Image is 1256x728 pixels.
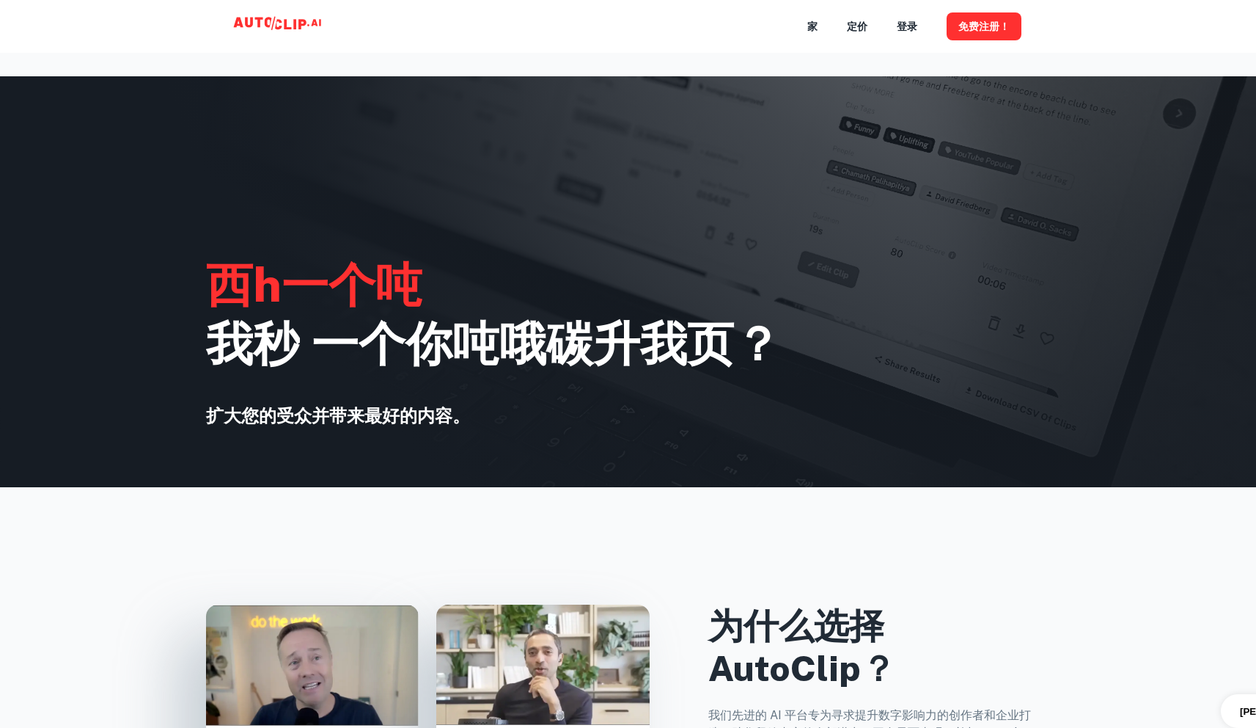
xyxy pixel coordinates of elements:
[687,316,734,371] font: 页
[640,316,687,371] font: 我
[253,316,300,371] font: 秒
[897,21,917,33] font: 登录
[405,316,452,371] font: 你
[253,257,282,312] font: h
[847,21,867,33] font: 定价
[206,405,470,426] font: 扩大您的受众并带来最好的内容。
[375,257,422,312] font: 吨
[708,605,896,689] font: 为什么选择 AutoClip？
[734,316,781,371] font: ？
[807,21,818,33] font: 家
[593,316,640,371] font: 升
[947,12,1021,40] button: 免费注册！
[958,21,1010,33] font: 免费注册！
[546,316,593,371] font: 碳
[312,316,405,371] font: 一个
[499,316,546,371] font: 哦
[452,316,499,371] font: 吨
[282,257,375,312] font: 一个
[206,316,253,371] font: 我
[206,257,253,312] font: 西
